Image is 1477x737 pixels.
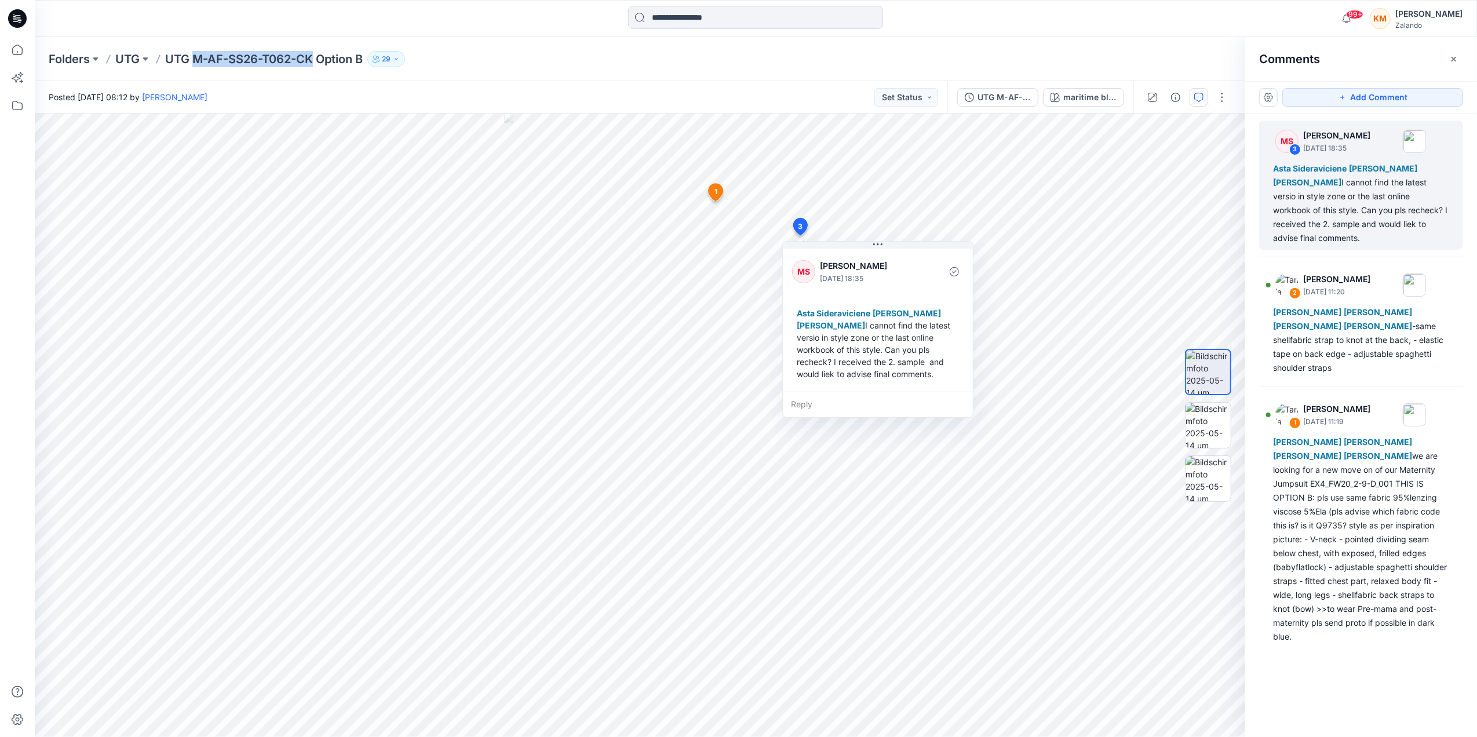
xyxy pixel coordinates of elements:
[165,51,363,67] p: UTG M-AF-SS26-T062-CK Option B
[1273,437,1341,447] span: [PERSON_NAME]
[1275,403,1299,426] img: Tania Baumeister-Hanff
[1344,321,1412,331] span: [PERSON_NAME]
[1259,52,1320,66] h2: Comments
[1186,350,1230,394] img: Bildschirmfoto 2025-05-14 um 09.58.00
[1344,451,1412,461] span: [PERSON_NAME]
[1186,403,1231,448] img: Bildschirmfoto 2025-05-14 um 09.57.55
[1395,7,1463,21] div: [PERSON_NAME]
[1275,273,1299,297] img: Tania Baumeister-Hanff
[49,51,90,67] a: Folders
[1303,143,1370,154] p: [DATE] 18:35
[783,392,973,417] div: Reply
[1273,321,1341,331] span: [PERSON_NAME]
[714,187,717,197] span: 1
[142,92,207,102] a: [PERSON_NAME]
[1275,130,1299,153] div: MS
[1289,144,1301,155] div: 3
[820,273,914,284] p: [DATE] 18:35
[1303,272,1370,286] p: [PERSON_NAME]
[1186,456,1231,501] img: Bildschirmfoto 2025-05-14 um 09.58.08
[1273,307,1341,317] span: [PERSON_NAME]
[1063,91,1117,104] div: maritime blue
[797,320,865,330] span: [PERSON_NAME]
[797,308,870,318] span: Asta Sideraviciene
[367,51,405,67] button: 29
[978,91,1031,104] div: UTG M-AF-SS26-T062-CK Option A
[1273,177,1341,187] span: [PERSON_NAME]
[1273,435,1449,644] div: we are looking for a new move on of our Maternity Jumpsuit EX4_FW20_2-9-D_001 THIS IS OPTION B: p...
[1303,402,1370,416] p: [PERSON_NAME]
[115,51,140,67] a: UTG
[1273,162,1449,245] div: I cannot find the latest versio in style zone or the last online workbook of this style. Can you ...
[798,221,803,232] span: 3
[1043,88,1124,107] button: maritime blue
[1273,305,1449,375] div: -same shellfabric strap to knot at the back, - elastic tape on back edge - adjustable spaghetti s...
[792,302,964,385] div: I cannot find the latest versio in style zone or the last online workbook of this style. Can you ...
[1344,307,1412,317] span: [PERSON_NAME]
[1273,451,1341,461] span: [PERSON_NAME]
[1395,21,1463,30] div: Zalando
[957,88,1038,107] button: UTG M-AF-SS26-T062-CK Option A
[382,53,391,65] p: 29
[1349,163,1417,173] span: [PERSON_NAME]
[1289,287,1301,299] div: 2
[1289,417,1301,429] div: 1
[1166,88,1185,107] button: Details
[1370,8,1391,29] div: KM
[1282,88,1463,107] button: Add Comment
[1273,163,1347,173] span: Asta Sideraviciene
[792,260,815,283] div: MS
[49,91,207,103] span: Posted [DATE] 08:12 by
[1303,416,1370,428] p: [DATE] 11:19
[1303,286,1370,298] p: [DATE] 11:20
[1344,437,1412,447] span: [PERSON_NAME]
[1303,129,1370,143] p: [PERSON_NAME]
[820,259,914,273] p: [PERSON_NAME]
[873,308,941,318] span: [PERSON_NAME]
[1346,10,1363,19] span: 99+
